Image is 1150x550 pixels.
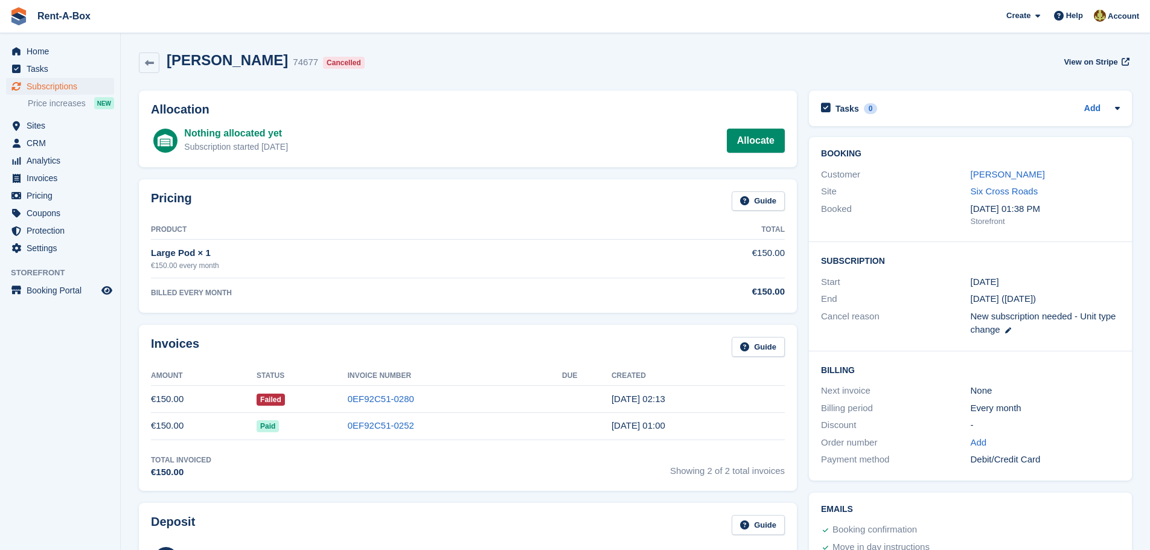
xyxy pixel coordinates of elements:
span: Home [27,43,99,60]
div: End [821,292,970,306]
div: Site [821,185,970,199]
span: Price increases [28,98,86,109]
th: Created [612,366,785,386]
div: Cancel reason [821,310,970,337]
a: menu [6,152,114,169]
h2: Deposit [151,515,195,535]
th: Product [151,220,602,240]
div: BILLED EVERY MONTH [151,287,602,298]
a: menu [6,222,114,239]
a: Six Cross Roads [971,186,1038,196]
div: €150.00 [151,465,211,479]
div: Discount [821,418,970,432]
th: Total [602,220,785,240]
a: menu [6,205,114,222]
a: menu [6,240,114,257]
span: [DATE] ([DATE]) [971,293,1037,304]
div: Order number [821,436,970,450]
div: 74677 [293,56,318,69]
a: menu [6,282,114,299]
a: Guide [732,191,785,211]
h2: Allocation [151,103,785,117]
span: Subscriptions [27,78,99,95]
a: 0EF92C51-0252 [348,420,414,430]
div: Subscription started [DATE] [184,141,288,153]
a: Add [971,436,987,450]
span: Failed [257,394,285,406]
h2: Booking [821,149,1120,159]
a: menu [6,187,114,204]
span: Invoices [27,170,99,187]
span: Storefront [11,267,120,279]
span: New subscription needed - Unit type change [971,311,1116,335]
div: None [971,384,1120,398]
span: Settings [27,240,99,257]
img: Mairead Collins [1094,10,1106,22]
a: menu [6,117,114,134]
span: Analytics [27,152,99,169]
div: Large Pod × 1 [151,246,602,260]
a: Allocate [727,129,785,153]
a: menu [6,170,114,187]
time: 2025-03-01 01:00:24 UTC [612,420,665,430]
span: Booking Portal [27,282,99,299]
td: €150.00 [602,240,785,278]
h2: Billing [821,363,1120,376]
a: [PERSON_NAME] [971,169,1045,179]
div: NEW [94,97,114,109]
th: Due [562,366,612,386]
div: Payment method [821,453,970,467]
td: €150.00 [151,412,257,440]
a: 0EF92C51-0280 [348,394,414,404]
div: [DATE] 01:38 PM [971,202,1120,216]
a: Price increases NEW [28,97,114,110]
th: Invoice Number [348,366,562,386]
div: Cancelled [323,57,365,69]
a: Rent-A-Box [33,6,95,26]
div: Billing period [821,401,970,415]
div: Start [821,275,970,289]
div: Total Invoiced [151,455,211,465]
div: Debit/Credit Card [971,453,1120,467]
div: Nothing allocated yet [184,126,288,141]
span: Create [1006,10,1030,22]
th: Status [257,366,348,386]
span: Protection [27,222,99,239]
time: 2025-03-01 01:00:00 UTC [971,275,999,289]
h2: Pricing [151,191,192,211]
span: Paid [257,420,279,432]
a: menu [6,135,114,152]
div: Booked [821,202,970,228]
div: Booking confirmation [832,523,917,537]
span: Account [1108,10,1139,22]
div: - [971,418,1120,432]
span: CRM [27,135,99,152]
div: €150.00 every month [151,260,602,271]
a: Guide [732,337,785,357]
span: Showing 2 of 2 total invoices [670,455,785,479]
span: Pricing [27,187,99,204]
a: View on Stripe [1059,52,1132,72]
div: Next invoice [821,384,970,398]
h2: Tasks [835,103,859,114]
a: menu [6,43,114,60]
th: Amount [151,366,257,386]
span: Help [1066,10,1083,22]
h2: Subscription [821,254,1120,266]
img: stora-icon-8386f47178a22dfd0bd8f6a31ec36ba5ce8667c1dd55bd0f319d3a0aa187defe.svg [10,7,28,25]
div: Every month [971,401,1120,415]
div: 0 [864,103,878,114]
a: menu [6,78,114,95]
span: Tasks [27,60,99,77]
div: Customer [821,168,970,182]
a: Preview store [100,283,114,298]
div: €150.00 [602,285,785,299]
h2: [PERSON_NAME] [167,52,288,68]
h2: Invoices [151,337,199,357]
div: Storefront [971,216,1120,228]
td: €150.00 [151,386,257,413]
a: Guide [732,515,785,535]
a: menu [6,60,114,77]
span: View on Stripe [1064,56,1117,68]
h2: Emails [821,505,1120,514]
